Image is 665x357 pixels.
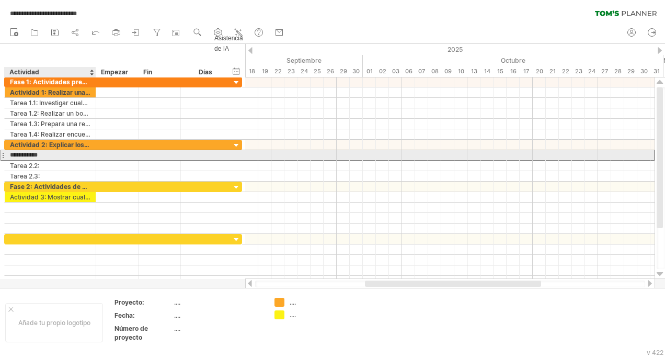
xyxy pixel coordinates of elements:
div: Thursday, 2 October 2025 [376,66,389,77]
span: Asistencia de IA [214,33,247,54]
div: Friday, 19 September 2025 [258,66,271,77]
div: Fase 2: Actividades de desarrollo. [10,182,90,192]
div: October 2025 [363,55,663,66]
div: Tarea 2.2: [10,161,90,171]
div: Thursday, 30 October 2025 [637,66,650,77]
div: Fase 1: Actividades previas [10,77,90,87]
div: Tarea 2.3: [10,171,90,181]
div: Monday, 27 October 2025 [598,66,611,77]
div: Número de proyecto [114,324,172,342]
div: Wednesday, 24 September 2025 [297,66,311,77]
div: Actividad [9,67,90,77]
div: Monday, 6 October 2025 [402,66,415,77]
font: Añade tu propio logotipo [18,319,90,327]
div: v 422 [647,349,663,356]
div: Wednesday, 15 October 2025 [494,66,507,77]
div: Friday, 31 October 2025 [650,66,663,77]
div: Actividad 1: Realizar una investigacion previa a los cultivos de hortalizas. [10,87,90,97]
div: Tarea 1.3: Prepara una reunion dentro de la unidad habitacional para saber y dar a conocer el pro... [10,119,90,129]
div: Monday, 13 October 2025 [467,66,480,77]
div: Días [180,67,230,77]
div: Tarea 1.2: Realizar un borrador con la informacion recabada [10,108,90,118]
div: Friday, 24 October 2025 [585,66,598,77]
div: Wednesday, 29 October 2025 [624,66,637,77]
div: Tuesday, 23 September 2025 [284,66,297,77]
div: Friday, 17 October 2025 [520,66,533,77]
div: Proyecto: [114,298,172,307]
div: Wednesday, 8 October 2025 [428,66,441,77]
div: .... [290,310,347,319]
div: Tuesday, 28 October 2025 [611,66,624,77]
div: Fin [143,67,175,77]
div: Tuesday, 14 October 2025 [480,66,494,77]
div: Monday, 22 September 2025 [271,66,284,77]
div: Thursday, 23 October 2025 [572,66,585,77]
div: Friday, 10 October 2025 [454,66,467,77]
div: Tuesday, 21 October 2025 [546,66,559,77]
div: Tarea 1.4: Realizar encuestas para saber el interes de los habitantes [10,129,90,139]
div: Monday, 20 October 2025 [533,66,546,77]
div: .... [174,324,262,333]
div: Friday, 3 October 2025 [389,66,402,77]
div: Thursday, 16 October 2025 [507,66,520,77]
div: Tuesday, 7 October 2025 [415,66,428,77]
div: Friday, 26 September 2025 [324,66,337,77]
div: Actividad 2: Explicar los beneficios de la creacion [PERSON_NAME] a los habitantes de la capilla ... [10,140,90,150]
div: Fecha: [114,311,172,320]
div: Thursday, 9 October 2025 [441,66,454,77]
div: .... [174,311,262,320]
div: .... [290,298,347,307]
div: Empezar [101,67,132,77]
a: Asistencia de IA [232,26,247,40]
div: .... [174,298,262,307]
div: Wednesday, 22 October 2025 [559,66,572,77]
div: Thursday, 18 September 2025 [245,66,258,77]
div: Tuesday, 30 September 2025 [350,66,363,77]
div: Monday, 29 September 2025 [337,66,350,77]
div: Thursday, 25 September 2025 [311,66,324,77]
div: Tarea 1.1: Investigar cuales son las semillas que se pueden germinar. [10,98,90,108]
div: Wednesday, 1 October 2025 [363,66,376,77]
div: Actividad 3: Mostrar cuales son las hortalizas que se oueden cultivar [10,192,90,202]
